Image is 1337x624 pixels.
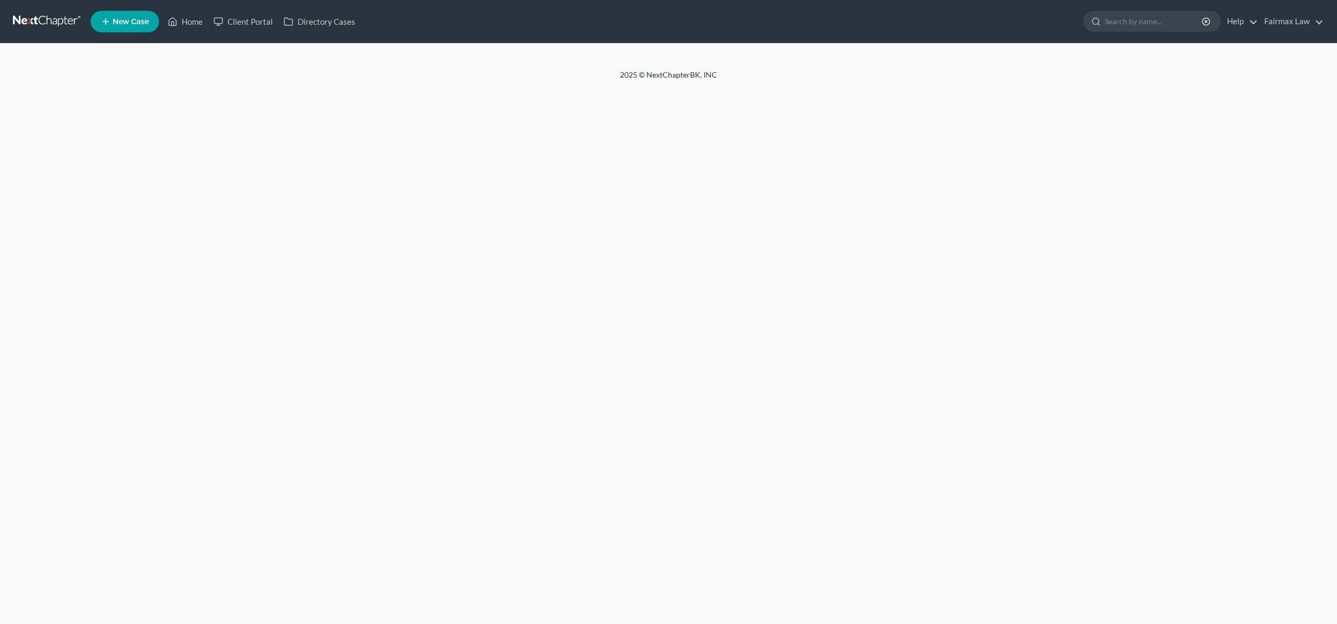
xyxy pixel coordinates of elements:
[278,12,361,31] a: Directory Cases
[361,70,976,89] div: 2025 © NextChapterBK, INC
[1259,12,1324,31] a: Fairmax Law
[113,18,149,26] span: New Case
[1222,12,1258,31] a: Help
[208,12,278,31] a: Client Portal
[162,12,208,31] a: Home
[1105,11,1203,31] input: Search by name...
